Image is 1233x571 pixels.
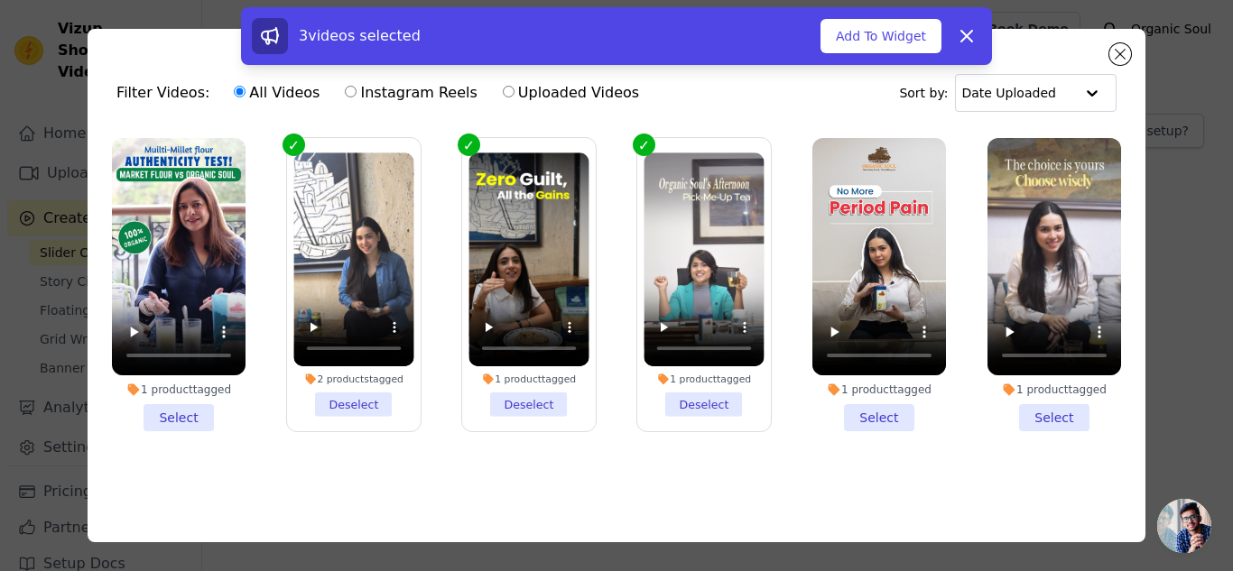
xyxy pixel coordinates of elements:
[1157,499,1211,553] div: Open chat
[468,373,589,385] div: 1 product tagged
[116,72,649,114] div: Filter Videos:
[233,81,320,105] label: All Videos
[293,373,413,385] div: 2 products tagged
[812,382,946,397] div: 1 product tagged
[987,382,1121,397] div: 1 product tagged
[344,81,477,105] label: Instagram Reels
[299,27,421,44] span: 3 videos selected
[899,74,1117,112] div: Sort by:
[112,382,246,397] div: 1 product tagged
[502,81,640,105] label: Uploaded Videos
[644,373,764,385] div: 1 product tagged
[820,19,941,53] button: Add To Widget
